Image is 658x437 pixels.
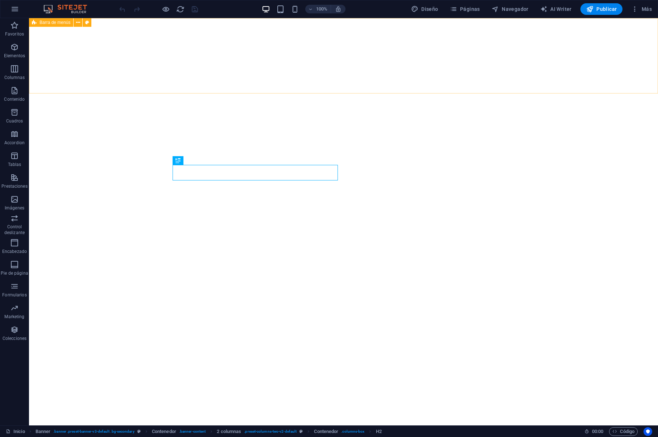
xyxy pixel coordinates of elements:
[447,3,483,15] button: Páginas
[492,5,529,13] span: Navegador
[316,5,328,13] h6: 100%
[4,314,24,320] p: Marketing
[176,5,185,13] i: Volver a cargar página
[36,427,382,436] nav: breadcrumb
[1,270,28,276] p: Pie de página
[161,5,170,13] button: Haz clic para salir del modo de previsualización y seguir editando
[609,427,638,436] button: Código
[450,5,480,13] span: Páginas
[314,427,338,436] span: Haz clic para seleccionar y doble clic para editar
[540,5,572,13] span: AI Writer
[4,75,25,80] p: Columnas
[489,3,531,15] button: Navegador
[5,31,24,37] p: Favoritos
[537,3,575,15] button: AI Writer
[631,5,652,13] span: Más
[341,427,364,436] span: . columns-box
[36,427,51,436] span: Haz clic para seleccionar y doble clic para editar
[176,5,185,13] button: reload
[305,5,331,13] button: 100%
[6,427,25,436] a: Haz clic para cancelar la selección y doble clic para abrir páginas
[4,140,25,146] p: Accordion
[335,6,342,12] i: Al redimensionar, ajustar el nivel de zoom automáticamente para ajustarse al dispositivo elegido.
[244,427,297,436] span: . preset-columns-two-v2-default
[628,3,655,15] button: Más
[408,3,441,15] button: Diseño
[40,20,70,25] span: Barra de menús
[137,429,141,433] i: Este elemento es un preajuste personalizable
[580,3,623,15] button: Publicar
[2,249,27,254] p: Encabezado
[592,427,603,436] span: 00 00
[179,427,206,436] span: . banner-content
[408,3,441,15] div: Diseño (Ctrl+Alt+Y)
[42,5,96,13] img: Editor Logo
[586,5,617,13] span: Publicar
[5,205,24,211] p: Imágenes
[1,183,27,189] p: Prestaciones
[597,429,598,434] span: :
[152,427,176,436] span: Haz clic para seleccionar y doble clic para editar
[8,162,21,167] p: Tablas
[53,427,134,436] span: . banner .preset-banner-v3-default .bg-secondary
[2,292,26,298] p: Formularios
[584,427,604,436] h6: Tiempo de la sesión
[4,96,25,102] p: Contenido
[612,427,634,436] span: Código
[3,336,26,341] p: Colecciones
[217,427,241,436] span: Haz clic para seleccionar y doble clic para editar
[4,53,25,59] p: Elementos
[6,118,23,124] p: Cuadros
[299,429,303,433] i: Este elemento es un preajuste personalizable
[411,5,438,13] span: Diseño
[643,427,652,436] button: Usercentrics
[376,427,382,436] span: Haz clic para seleccionar y doble clic para editar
